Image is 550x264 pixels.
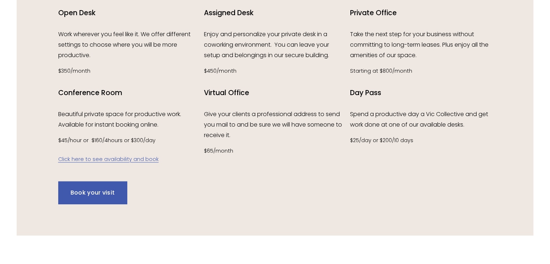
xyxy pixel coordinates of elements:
[350,29,492,60] p: Take the next step for your business without committing to long-term leases. Plus enjoy all the a...
[350,8,492,18] h4: Private Office
[58,67,200,76] p: $350/month
[204,8,346,18] h4: Assigned Desk
[350,136,492,145] p: $25/day or $200/10 days
[58,8,200,18] h4: Open Desk
[204,109,346,140] p: Give your clients a professional address to send you mail to and be sure we will have someone to ...
[58,29,200,60] p: Work wherever you feel like it. We offer different settings to choose where you will be more prod...
[350,88,492,98] h4: Day Pass
[204,67,346,76] p: $450/month
[58,156,159,163] a: Click here to see availability and book
[204,146,346,156] p: $65/month
[58,88,200,98] h4: Conference Room
[350,109,492,130] p: Spend a productive day a Vic Collective and get work done at one of our available desks.
[58,109,200,130] p: Beautiful private space for productive work. Available for instant booking online.
[204,29,346,60] p: Enjoy and personalize your private desk in a coworking environment. You can leave your setup and ...
[204,88,346,98] h4: Virtual Office
[350,67,492,76] p: Starting at $800/month
[58,181,127,204] a: Book your visit
[58,136,200,164] p: $45/hour or $160/4hours or $300/day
